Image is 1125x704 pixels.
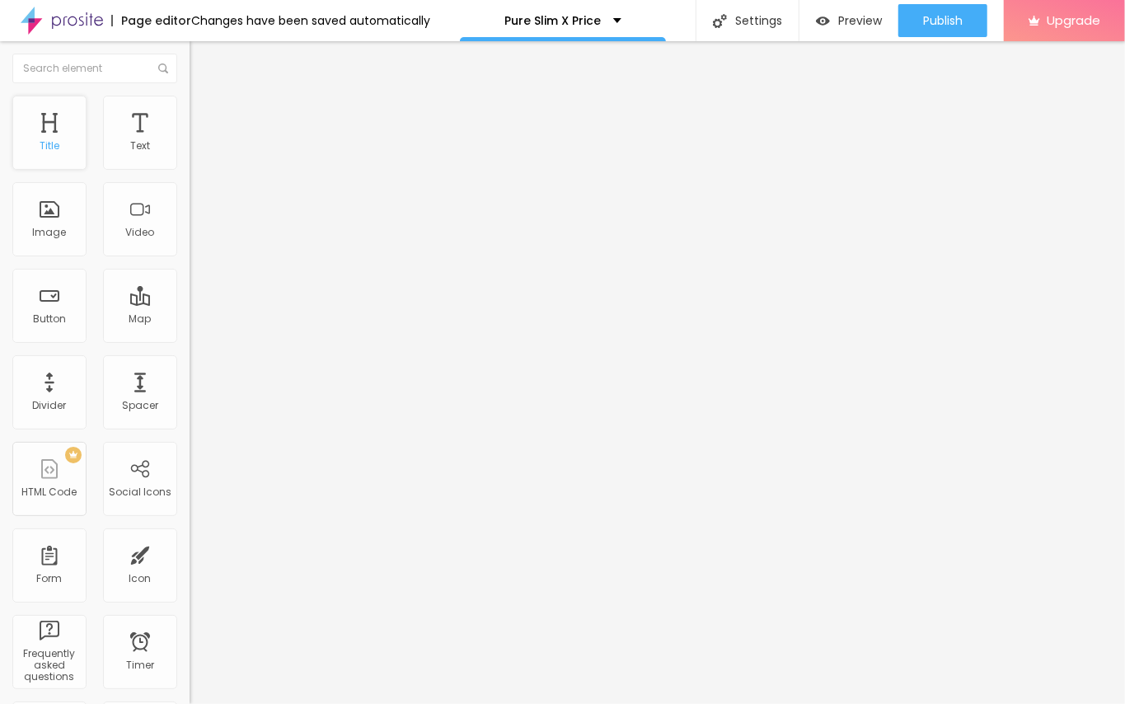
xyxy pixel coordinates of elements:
[898,4,987,37] button: Publish
[838,14,882,27] span: Preview
[504,15,601,26] p: Pure Slim X Price
[16,648,82,683] div: Frequently asked questions
[799,4,898,37] button: Preview
[713,14,727,28] img: Icone
[923,14,963,27] span: Publish
[816,14,830,28] img: view-1.svg
[1047,13,1100,27] span: Upgrade
[190,41,1125,704] iframe: Editor
[33,313,66,325] div: Button
[158,63,168,73] img: Icone
[33,227,67,238] div: Image
[122,400,158,411] div: Spacer
[37,573,63,584] div: Form
[33,400,67,411] div: Divider
[40,140,59,152] div: Title
[129,573,152,584] div: Icon
[191,15,430,26] div: Changes have been saved automatically
[12,54,177,83] input: Search element
[109,486,171,498] div: Social Icons
[126,227,155,238] div: Video
[130,140,150,152] div: Text
[22,486,77,498] div: HTML Code
[129,313,152,325] div: Map
[126,659,154,671] div: Timer
[111,15,191,26] div: Page editor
